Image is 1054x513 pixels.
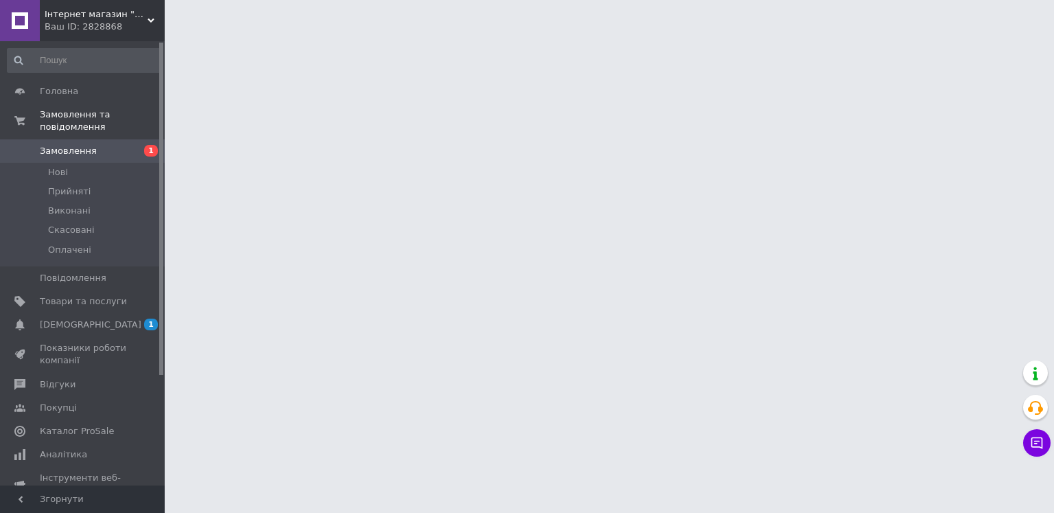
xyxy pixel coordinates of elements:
[1023,429,1051,457] button: Чат з покупцем
[48,224,95,236] span: Скасовані
[40,425,114,437] span: Каталог ProSale
[45,8,148,21] span: Інтернет магазин "Металеві конструкції"
[40,402,77,414] span: Покупці
[40,272,106,284] span: Повідомлення
[40,145,97,157] span: Замовлення
[40,472,127,497] span: Інструменти веб-майстра та SEO
[40,85,78,98] span: Головна
[40,448,87,461] span: Аналітика
[48,244,91,256] span: Оплачені
[48,205,91,217] span: Виконані
[40,295,127,308] span: Товари та послуги
[7,48,162,73] input: Пошук
[40,342,127,367] span: Показники роботи компанії
[45,21,165,33] div: Ваш ID: 2828868
[144,319,158,330] span: 1
[144,145,158,157] span: 1
[40,378,75,391] span: Відгуки
[40,109,165,133] span: Замовлення та повідомлення
[40,319,141,331] span: [DEMOGRAPHIC_DATA]
[48,185,91,198] span: Прийняті
[48,166,68,179] span: Нові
